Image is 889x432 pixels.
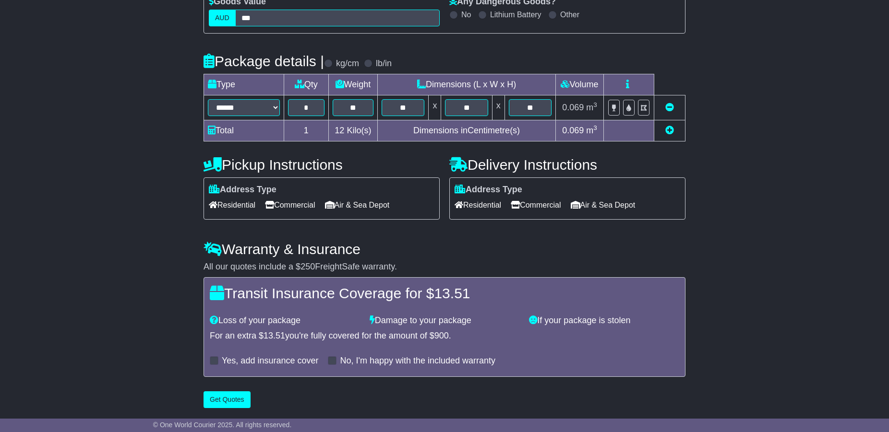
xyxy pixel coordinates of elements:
td: Volume [555,74,603,95]
td: Dimensions (L x W x H) [378,74,556,95]
label: Other [560,10,579,19]
sup: 3 [593,101,597,108]
label: Address Type [209,185,276,195]
span: 12 [335,126,344,135]
div: Loss of your package [205,315,365,326]
td: Dimensions in Centimetre(s) [378,120,556,141]
button: Get Quotes [204,391,251,408]
label: No [461,10,471,19]
div: All our quotes include a $ FreightSafe warranty. [204,262,685,272]
h4: Pickup Instructions [204,157,440,173]
h4: Package details | [204,53,324,69]
label: Yes, add insurance cover [222,356,318,366]
label: Lithium Battery [490,10,541,19]
td: Kilo(s) [328,120,378,141]
td: Weight [328,74,378,95]
h4: Transit Insurance Coverage for $ [210,285,679,301]
sup: 3 [593,124,597,131]
span: 13.51 [434,285,470,301]
h4: Warranty & Insurance [204,241,685,257]
td: Qty [284,74,329,95]
div: If your package is stolen [524,315,684,326]
span: 0.069 [562,103,584,112]
a: Add new item [665,126,674,135]
span: m [586,103,597,112]
span: Residential [455,198,501,212]
span: © One World Courier 2025. All rights reserved. [153,421,292,429]
span: Commercial [511,198,561,212]
td: 1 [284,120,329,141]
span: Commercial [265,198,315,212]
td: x [492,95,505,120]
label: Address Type [455,185,522,195]
span: m [586,126,597,135]
span: 0.069 [562,126,584,135]
label: kg/cm [336,58,359,69]
span: 900 [434,331,449,340]
td: Type [204,74,284,95]
span: Air & Sea Depot [325,198,390,212]
a: Remove this item [665,103,674,112]
span: Residential [209,198,255,212]
span: Air & Sea Depot [571,198,636,212]
h4: Delivery Instructions [449,157,685,173]
span: 250 [300,262,315,271]
label: AUD [209,10,236,26]
label: lb/in [376,58,392,69]
span: 13.51 [264,331,285,340]
label: No, I'm happy with the included warranty [340,356,495,366]
td: Total [204,120,284,141]
td: x [429,95,441,120]
div: Damage to your package [365,315,525,326]
div: For an extra $ you're fully covered for the amount of $ . [210,331,679,341]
